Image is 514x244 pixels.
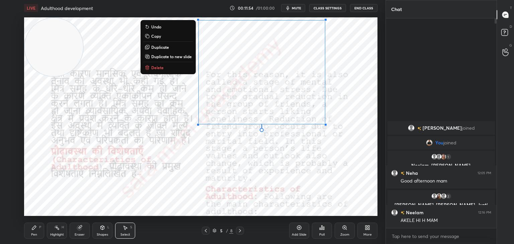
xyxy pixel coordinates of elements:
[75,233,85,236] div: Eraser
[392,163,491,173] p: Neelam, [PERSON_NAME], [PERSON_NAME]
[107,226,109,229] div: L
[510,5,512,10] p: T
[462,125,475,131] span: joined
[143,52,193,60] button: Duplicate to new slide
[392,202,491,208] p: [PERSON_NAME], [PERSON_NAME], Jyoti
[509,43,512,48] p: G
[445,193,452,200] div: 2
[120,233,130,236] div: Select
[401,211,405,215] img: no-rating-badge.077c3623.svg
[50,233,64,236] div: Highlight
[405,169,418,176] h6: Neha
[281,4,305,12] button: mute
[401,217,491,224] div: AKELE HI H MAM
[431,153,438,160] img: default.png
[391,209,398,216] img: default.png
[445,153,452,160] div: 1
[440,153,447,160] img: b5a711044323437b8cef5357bd014852.jpg
[143,23,193,31] button: Undo
[401,171,405,175] img: no-rating-badge.077c3623.svg
[151,24,161,29] p: Undo
[31,233,37,236] div: Pen
[309,4,346,12] button: CLASS SETTINGS
[151,65,164,70] p: Delete
[319,233,325,236] div: Poll
[386,120,497,228] div: grid
[417,127,421,130] img: no-rating-badge.077c3623.svg
[229,228,233,234] div: 8
[435,140,443,145] span: You
[350,4,377,12] button: End Class
[226,229,228,233] div: /
[39,226,41,229] div: P
[478,171,491,175] div: 12:05 PM
[436,153,442,160] img: default.png
[143,32,193,40] button: Copy
[436,193,442,200] img: 373c2854089344ae863001a365ac917d.jpg
[24,4,38,12] div: LIVE
[408,125,415,131] img: default.png
[426,139,433,146] img: ac1245674e8d465aac1aa0ff8abd4772.jpg
[401,178,491,185] div: Good afternoon mam
[130,226,132,229] div: S
[391,170,398,176] img: default.png
[292,6,301,10] span: mute
[443,140,456,145] span: joined
[97,233,108,236] div: Shapes
[151,33,161,39] p: Copy
[510,24,512,29] p: D
[405,209,424,216] h6: Neelam
[143,43,193,51] button: Duplicate
[151,54,192,59] p: Duplicate to new slide
[41,5,93,11] h4: Adulthood development
[431,193,438,200] img: default.png
[218,229,225,233] div: 5
[292,233,307,236] div: Add Slide
[143,64,193,72] button: Delete
[151,44,169,50] p: Duplicate
[423,125,462,131] span: [PERSON_NAME]
[340,233,349,236] div: Zoom
[62,226,64,229] div: H
[363,233,372,236] div: More
[440,193,447,200] img: default.png
[478,211,491,215] div: 12:16 PM
[386,0,407,18] p: Chat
